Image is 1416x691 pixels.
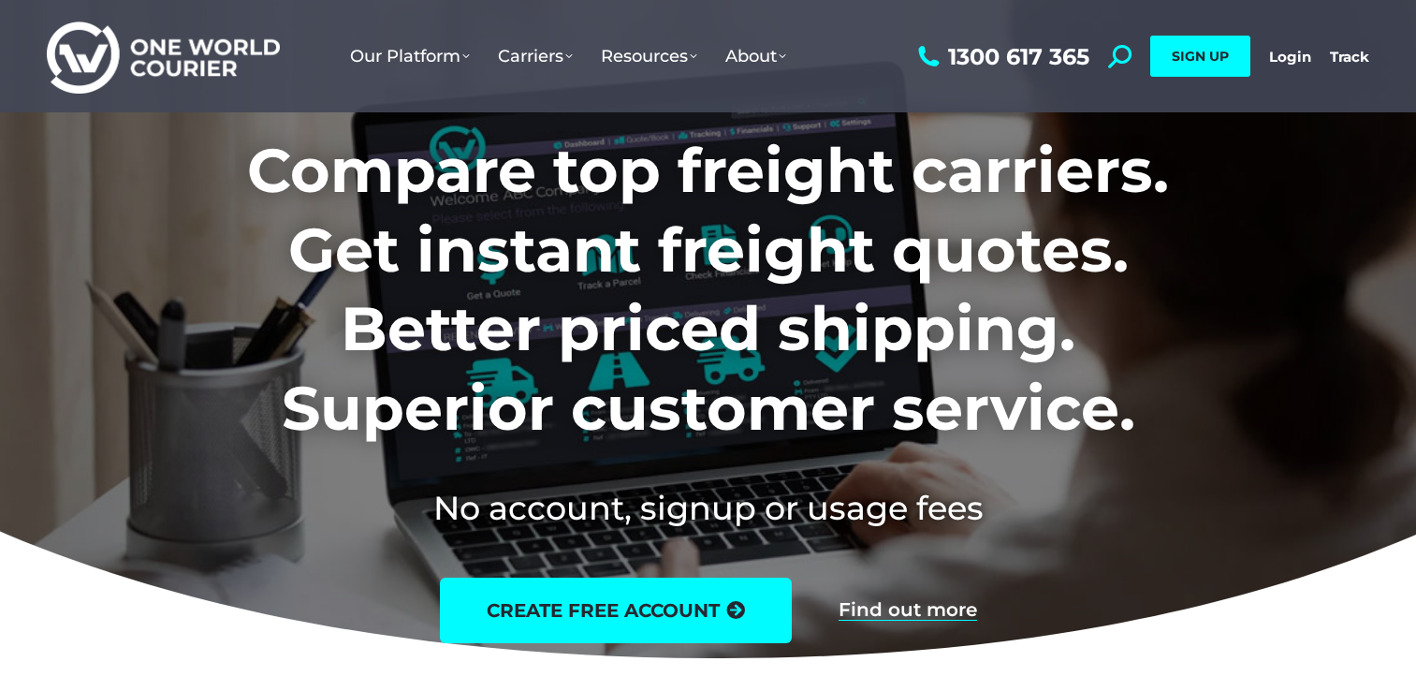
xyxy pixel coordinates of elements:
[1330,48,1369,66] a: Track
[124,131,1292,448] h1: Compare top freight carriers. Get instant freight quotes. Better priced shipping. Superior custom...
[587,27,711,85] a: Resources
[725,46,786,66] span: About
[498,46,573,66] span: Carriers
[47,19,280,95] img: One World Courier
[1172,48,1229,65] span: SIGN UP
[913,45,1089,68] a: 1300 617 365
[1150,36,1250,77] a: SIGN UP
[124,485,1292,531] h2: No account, signup or usage fees
[336,27,484,85] a: Our Platform
[711,27,800,85] a: About
[484,27,587,85] a: Carriers
[350,46,470,66] span: Our Platform
[601,46,697,66] span: Resources
[440,578,792,643] a: create free account
[1269,48,1311,66] a: Login
[839,600,977,621] a: Find out more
